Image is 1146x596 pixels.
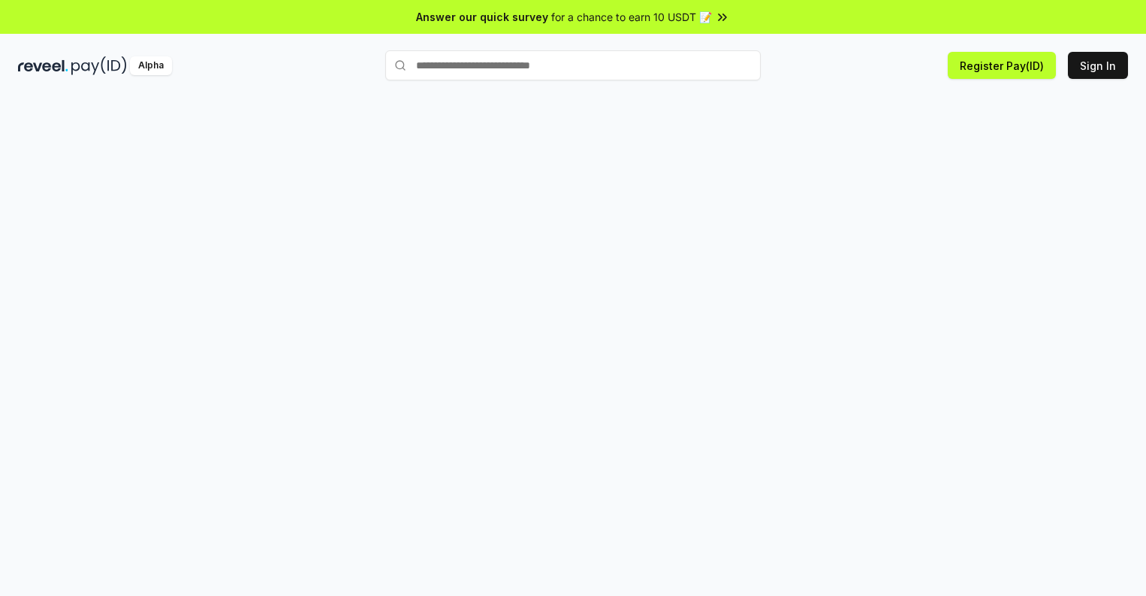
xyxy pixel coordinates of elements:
[18,56,68,75] img: reveel_dark
[71,56,127,75] img: pay_id
[1068,52,1128,79] button: Sign In
[130,56,172,75] div: Alpha
[948,52,1056,79] button: Register Pay(ID)
[551,9,712,25] span: for a chance to earn 10 USDT 📝
[416,9,548,25] span: Answer our quick survey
